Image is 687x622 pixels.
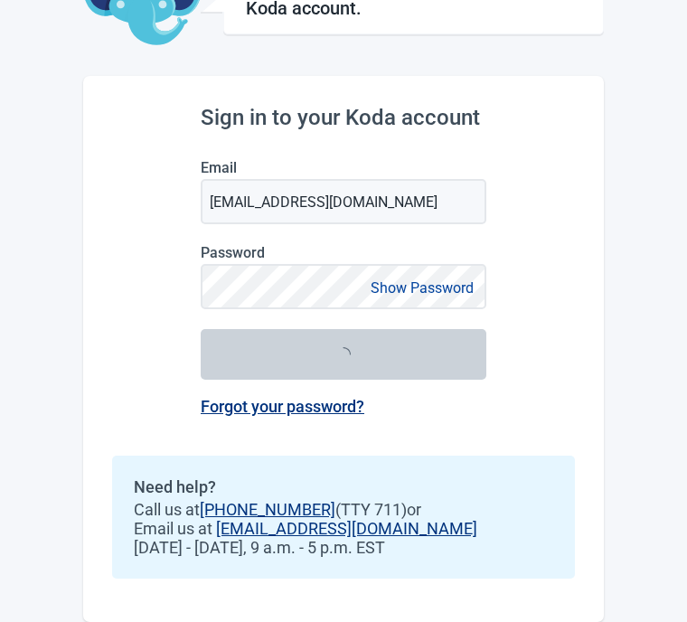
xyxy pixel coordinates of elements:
[201,397,364,416] a: Forgot your password?
[216,519,477,538] a: [EMAIL_ADDRESS][DOMAIN_NAME]
[200,500,335,519] a: [PHONE_NUMBER]
[365,276,479,300] button: Show Password
[134,519,553,538] span: Email us at
[134,477,553,496] h2: Need help?
[334,344,353,364] span: loading
[201,244,486,261] label: Password
[201,159,486,176] label: Email
[201,105,486,130] h2: Sign in to your Koda account
[134,500,553,519] span: Call us at (TTY 711) or
[134,538,553,557] span: [DATE] - [DATE], 9 a.m. - 5 p.m. EST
